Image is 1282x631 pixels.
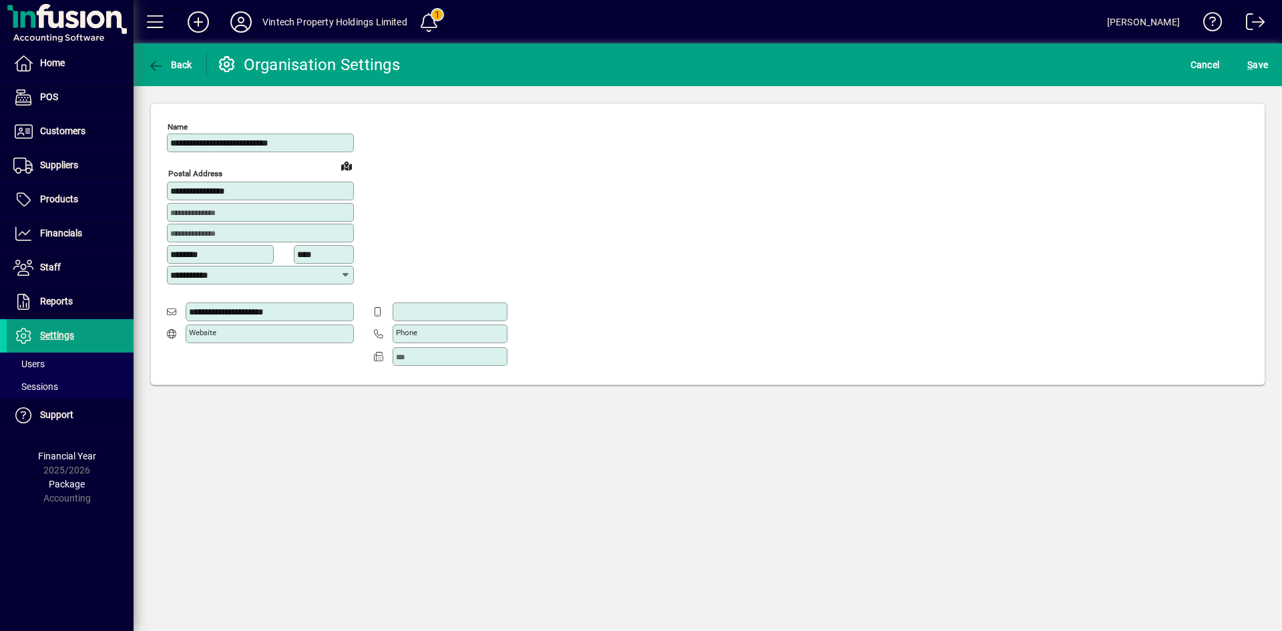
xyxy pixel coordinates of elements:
[262,11,407,33] div: Vintech Property Holdings Limited
[7,353,134,375] a: Users
[40,262,61,272] span: Staff
[40,330,74,341] span: Settings
[1236,3,1265,46] a: Logout
[40,91,58,102] span: POS
[1107,11,1180,33] div: [PERSON_NAME]
[134,53,207,77] app-page-header-button: Back
[7,115,134,148] a: Customers
[40,228,82,238] span: Financials
[1247,59,1253,70] span: S
[189,328,216,337] mat-label: Website
[40,194,78,204] span: Products
[40,57,65,68] span: Home
[7,47,134,80] a: Home
[7,251,134,284] a: Staff
[1191,54,1220,75] span: Cancel
[38,451,96,461] span: Financial Year
[49,479,85,489] span: Package
[1247,54,1268,75] span: ave
[220,10,262,34] button: Profile
[7,183,134,216] a: Products
[13,359,45,369] span: Users
[1193,3,1223,46] a: Knowledge Base
[40,409,73,420] span: Support
[7,399,134,432] a: Support
[7,217,134,250] a: Financials
[148,59,192,70] span: Back
[1244,53,1271,77] button: Save
[177,10,220,34] button: Add
[168,122,188,132] mat-label: Name
[40,296,73,306] span: Reports
[217,54,400,75] div: Organisation Settings
[1187,53,1223,77] button: Cancel
[13,381,58,392] span: Sessions
[7,285,134,319] a: Reports
[7,375,134,398] a: Sessions
[40,126,85,136] span: Customers
[336,155,357,176] a: View on map
[144,53,196,77] button: Back
[7,81,134,114] a: POS
[396,328,417,337] mat-label: Phone
[7,149,134,182] a: Suppliers
[40,160,78,170] span: Suppliers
